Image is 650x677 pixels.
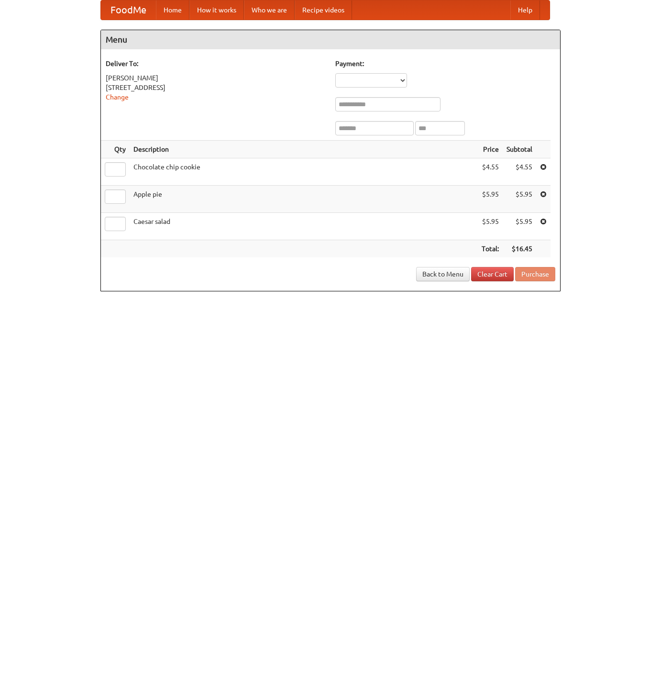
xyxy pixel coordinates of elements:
[130,186,478,213] td: Apple pie
[471,267,514,281] a: Clear Cart
[503,141,536,158] th: Subtotal
[510,0,540,20] a: Help
[478,158,503,186] td: $4.55
[416,267,470,281] a: Back to Menu
[130,158,478,186] td: Chocolate chip cookie
[503,158,536,186] td: $4.55
[478,240,503,258] th: Total:
[130,213,478,240] td: Caesar salad
[106,73,326,83] div: [PERSON_NAME]
[335,59,555,68] h5: Payment:
[244,0,295,20] a: Who we are
[503,240,536,258] th: $16.45
[130,141,478,158] th: Description
[101,30,560,49] h4: Menu
[503,186,536,213] td: $5.95
[106,83,326,92] div: [STREET_ADDRESS]
[156,0,189,20] a: Home
[101,0,156,20] a: FoodMe
[515,267,555,281] button: Purchase
[503,213,536,240] td: $5.95
[478,141,503,158] th: Price
[106,93,129,101] a: Change
[478,213,503,240] td: $5.95
[478,186,503,213] td: $5.95
[106,59,326,68] h5: Deliver To:
[295,0,352,20] a: Recipe videos
[101,141,130,158] th: Qty
[189,0,244,20] a: How it works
